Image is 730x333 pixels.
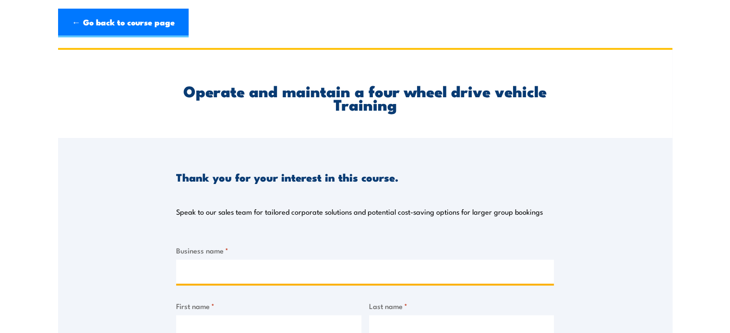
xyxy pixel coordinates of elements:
[176,84,554,111] h2: Operate and maintain a four wheel drive vehicle Training
[176,207,543,217] p: Speak to our sales team for tailored corporate solutions and potential cost-saving options for la...
[176,245,554,256] label: Business name
[176,300,361,311] label: First name
[176,172,398,183] h3: Thank you for your interest in this course.
[369,300,554,311] label: Last name
[58,9,189,37] a: ← Go back to course page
